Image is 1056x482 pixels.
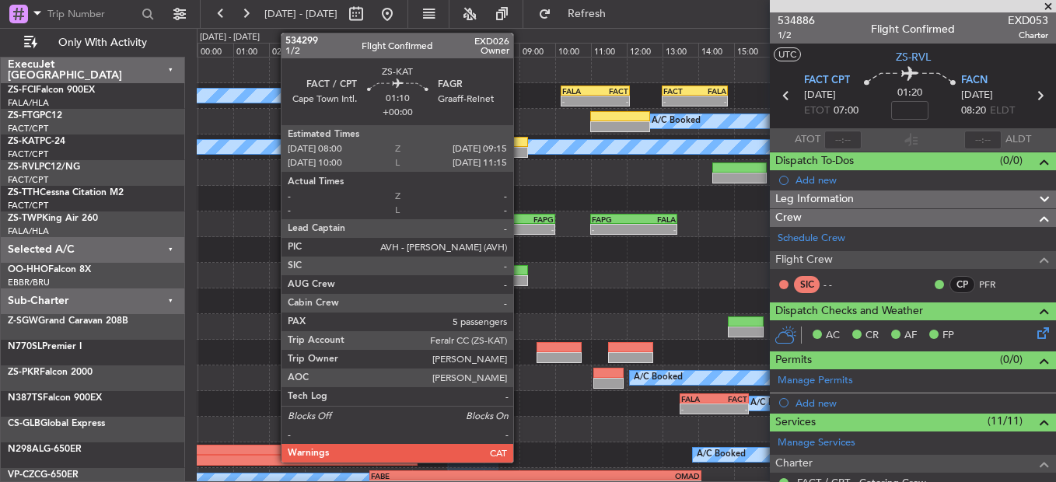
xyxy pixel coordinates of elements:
span: FACN [961,73,988,89]
div: FALA [681,394,714,403]
div: - [592,225,634,234]
span: Dispatch To-Dos [775,152,854,170]
span: ZS-RVL [8,162,39,172]
span: ZS-FTG [8,111,40,120]
a: FALA/HLA [8,97,49,109]
div: - [512,225,554,234]
span: ETOT [804,103,830,119]
a: Manage Services [778,435,855,451]
div: - [663,96,694,106]
a: ZS-PKRFalcon 2000 [8,368,93,377]
span: Leg Information [775,190,854,208]
span: CS-GLB [8,419,40,428]
span: ZS-TTH [8,188,40,197]
a: Manage Permits [778,373,853,389]
span: OO-HHO [8,265,48,274]
span: Z-SGW [8,316,38,326]
div: FAPG [592,215,634,224]
span: ALDT [1005,132,1031,148]
span: EXD053 [1008,12,1048,29]
div: FAKN [242,445,417,455]
div: 04:00 [341,43,376,57]
a: N770SLPremier I [8,342,82,351]
div: 00:00 [198,43,233,57]
div: [DATE] - [DATE] [200,31,260,44]
div: - - [823,278,858,292]
span: ZS-PKR [8,368,40,377]
div: FALA [695,86,726,96]
span: (11/11) [988,413,1023,429]
span: ELDT [990,103,1015,119]
a: FALA/HLA [8,225,49,237]
div: 07:00 [448,43,484,57]
a: ZS-TTHCessna Citation M2 [8,188,124,197]
div: Add new [795,173,1048,187]
a: EBBR/BRU [8,277,50,288]
div: OMAD [536,471,700,480]
span: AC [826,328,840,344]
span: [DATE] [961,88,993,103]
div: - [440,199,474,208]
span: FP [942,328,954,344]
span: [DATE] [804,88,836,103]
button: Only With Activity [17,30,169,55]
a: FACT/CPT [8,148,48,160]
span: Only With Activity [40,37,164,48]
span: 534886 [778,12,815,29]
a: N387TSFalcon 900EX [8,393,102,403]
span: Permits [775,351,812,369]
span: ZS-KAT [8,137,40,146]
a: ZS-FCIFalcon 900EX [8,86,95,95]
span: Flight Crew [775,251,833,269]
a: ZS-RVLPC12/NG [8,162,80,172]
div: 11:00 [591,43,627,57]
span: 1/2 [778,29,815,42]
span: 01:20 [897,86,922,101]
span: 08:20 [961,103,986,119]
span: Charter [775,455,813,473]
div: FALA [474,189,509,198]
a: CS-GLBGlobal Express [8,419,105,428]
div: 10:00 [555,43,591,57]
div: FAPG [512,215,554,224]
span: (0/0) [1000,152,1023,169]
div: 05:00 [376,43,412,57]
span: N387TS [8,393,43,403]
div: A/C Booked [652,110,701,133]
a: VP-CZCG-650ER [8,470,79,480]
div: - [595,96,628,106]
div: 12:00 [627,43,663,57]
div: 09:00 [519,43,555,57]
div: FALA [470,215,512,224]
a: ZS-FTGPC12 [8,111,62,120]
span: VP-CZC [8,470,40,480]
span: Crew [775,209,802,227]
div: FALA [634,215,676,224]
div: FACT [715,394,747,403]
div: FACT [663,86,694,96]
div: - [681,404,714,414]
span: (0/0) [1000,351,1023,368]
a: N298ALG-650ER [8,445,82,454]
span: ZS-TWP [8,214,42,223]
div: CP [949,276,975,293]
span: Charter [1008,29,1048,42]
span: Refresh [554,9,620,19]
a: Z-SGWGrand Caravan 208B [8,316,128,326]
a: FACT/CPT [8,200,48,211]
button: UTC [774,47,801,61]
button: Refresh [531,2,624,26]
div: 14:00 [698,43,734,57]
div: FACT [440,189,474,198]
div: 08:00 [484,43,519,57]
div: 06:00 [412,43,448,57]
span: [DATE] - [DATE] [264,7,337,21]
a: FACT/CPT [8,174,48,186]
span: ATOT [795,132,820,148]
span: FACT CPT [804,73,850,89]
div: - [634,225,676,234]
div: A/C Booked [634,366,683,389]
div: 15:00 [734,43,770,57]
div: FALA [562,86,595,96]
div: FACT [595,86,628,96]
